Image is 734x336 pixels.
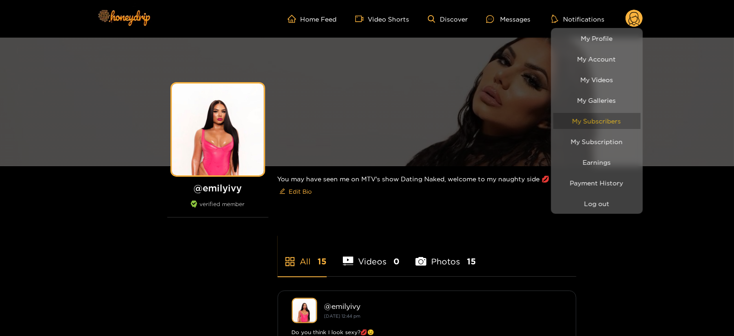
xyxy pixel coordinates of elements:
[553,196,641,212] button: Log out
[553,175,641,191] a: Payment History
[553,92,641,108] a: My Galleries
[553,113,641,129] a: My Subscribers
[553,51,641,67] a: My Account
[553,134,641,150] a: My Subscription
[553,30,641,46] a: My Profile
[553,154,641,170] a: Earnings
[553,72,641,88] a: My Videos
